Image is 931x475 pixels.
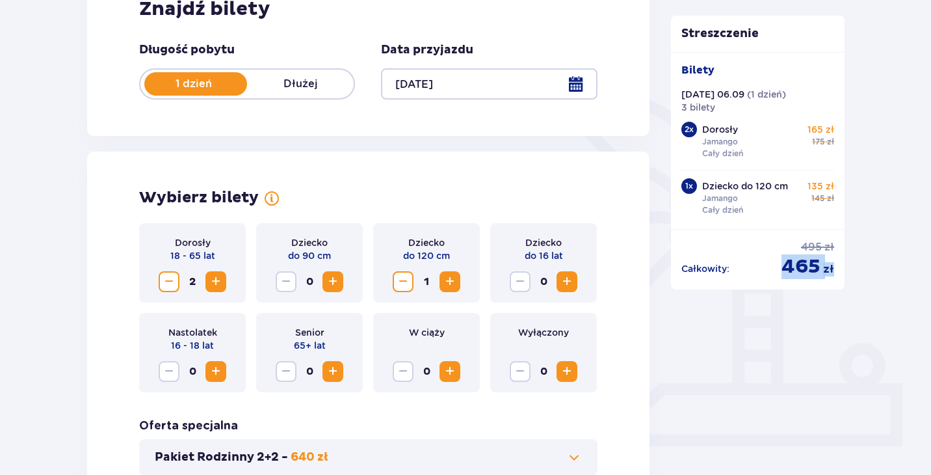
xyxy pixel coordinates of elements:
[751,89,782,100] font: 1 dzień
[189,275,196,288] font: 2
[747,89,751,100] font: (
[702,137,738,146] font: Jamango
[439,271,460,292] button: Zwiększyć
[159,271,179,292] button: Zmniejszenie
[685,181,688,191] font: 1
[403,251,450,261] font: do 120 cm
[423,365,430,378] font: 0
[702,193,738,203] font: Jamango
[525,238,562,248] font: Dziecko
[689,124,694,134] font: x
[205,271,226,292] button: Zwiększyć
[322,361,343,382] button: Zwiększyć
[288,251,331,261] font: do 90 cm
[681,102,715,113] font: 3 bilety
[171,340,214,351] font: 16 - 18 lat
[176,77,212,90] font: 1 dzień
[681,26,759,41] font: Streszczenie
[393,361,413,382] button: Zmniejszenie
[409,327,445,338] font: W ciąży
[276,361,296,382] button: Zmniejszenie
[702,148,743,158] font: Cały dzień
[168,327,217,338] font: Nastolatek
[175,238,211,248] font: Dorosły
[306,365,313,378] font: 0
[824,241,834,253] font: zł
[139,420,238,432] font: Oferta specjalna
[827,193,834,203] font: zł
[827,137,834,146] font: zł
[381,42,473,57] font: Data przyjazdu
[525,251,563,261] font: do 16 lat
[408,238,445,248] font: Dziecko
[781,254,820,278] font: 465
[823,264,834,275] font: zł
[557,361,577,382] button: Zwiększyć
[681,89,744,100] font: [DATE] 06.09
[295,327,324,338] font: Senior
[812,137,824,146] font: 175
[702,181,788,191] font: Dziecko do 120 cm
[811,193,824,203] font: 145
[510,271,531,292] button: Zmniejszenie
[159,361,179,382] button: Zmniejszenie
[291,238,328,248] font: Dziecko
[688,181,693,191] font: x
[322,271,343,292] button: Zwiększyć
[306,275,313,288] font: 0
[393,271,413,292] button: Zmniejszenie
[540,365,547,378] font: 0
[439,361,460,382] button: Zwiększyć
[702,205,743,215] font: Cały dzień
[291,450,328,465] font: 640 zł
[681,264,727,274] font: Całkowity
[681,64,715,77] font: Bilety
[155,450,288,465] font: Pakiet Rodzinny 2+2 -
[139,42,235,57] font: Długość pobytu
[294,340,326,351] font: 65+ lat
[170,251,215,261] font: 18 - 65 lat
[540,275,547,288] font: 0
[510,361,531,382] button: Zmniejszenie
[557,271,577,292] button: Zwiększyć
[518,327,569,338] font: Wyłączony
[801,241,822,253] font: 495
[276,271,296,292] button: Zmniejszenie
[807,181,834,191] font: 135 zł
[424,275,429,288] font: 1
[139,188,259,208] font: Wybierz bilety
[727,264,729,274] font: :
[807,124,834,135] font: 165 zł
[189,365,196,378] font: 0
[155,450,582,465] button: Pakiet Rodzinny 2+2 -640 zł
[782,89,786,100] font: )
[702,124,738,135] font: Dorosły
[205,361,226,382] button: Zwiększyć
[283,77,318,90] font: Dłużej
[685,124,689,134] font: 2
